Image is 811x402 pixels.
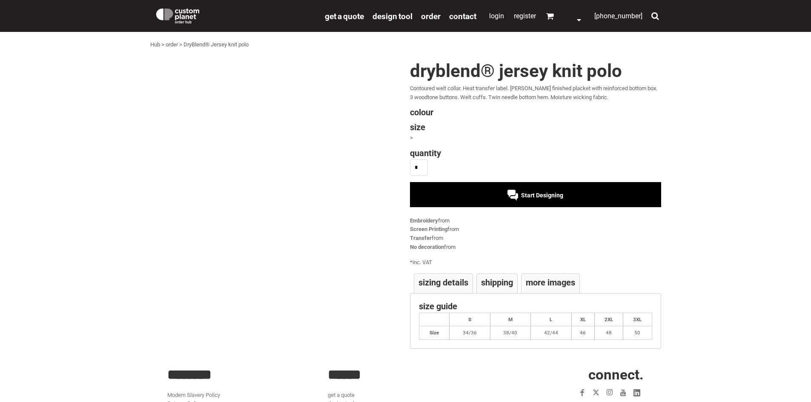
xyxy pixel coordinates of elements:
[373,11,413,21] a: design tool
[490,326,531,340] td: 38/40
[410,108,661,117] h4: Colour
[410,84,661,102] p: Contoured welt collar. Heat transfer label. [PERSON_NAME] finished placket with reinforced bottom...
[410,243,661,252] div: from
[526,278,575,287] h4: More Images
[449,11,476,21] a: Contact
[410,258,661,267] div: inc. VAT
[531,313,572,326] th: L
[410,225,661,234] div: from
[488,368,644,382] h2: CONNECT.
[481,278,513,287] h4: Shipping
[489,12,504,20] a: Login
[623,326,652,340] td: 50
[155,6,201,23] img: Custom Planet
[410,235,432,241] a: Transfer
[410,62,661,80] h1: DryBlend® Jersey knit polo
[410,217,661,225] div: from
[410,123,661,131] h4: Size
[450,313,490,326] th: S
[183,40,249,49] div: DryBlend® Jersey knit polo
[150,2,321,28] a: Custom Planet
[166,41,178,48] a: order
[623,313,652,326] th: 3XL
[521,192,563,199] span: Start Designing
[594,326,623,340] td: 48
[179,40,182,49] div: >
[514,12,536,20] a: Register
[325,11,364,21] a: get a quote
[419,302,652,311] h4: Size Guide
[571,326,594,340] td: 46
[410,234,661,243] div: from
[410,226,447,232] a: Screen Printing
[421,11,441,21] a: order
[410,134,661,143] div: >
[161,40,164,49] div: >
[410,244,444,250] a: No decoration
[490,313,531,326] th: M
[328,392,355,398] a: get a quote
[418,278,468,287] h4: Sizing Details
[450,326,490,340] td: 34/36
[150,41,160,48] a: Hub
[167,392,220,398] a: Modern Slavery Policy
[594,313,623,326] th: 2XL
[410,149,661,157] h4: Quantity
[419,326,450,340] th: Size
[571,313,594,326] th: XL
[410,217,438,224] a: Embroidery
[594,12,642,20] span: [PHONE_NUMBER]
[531,326,572,340] td: 42/44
